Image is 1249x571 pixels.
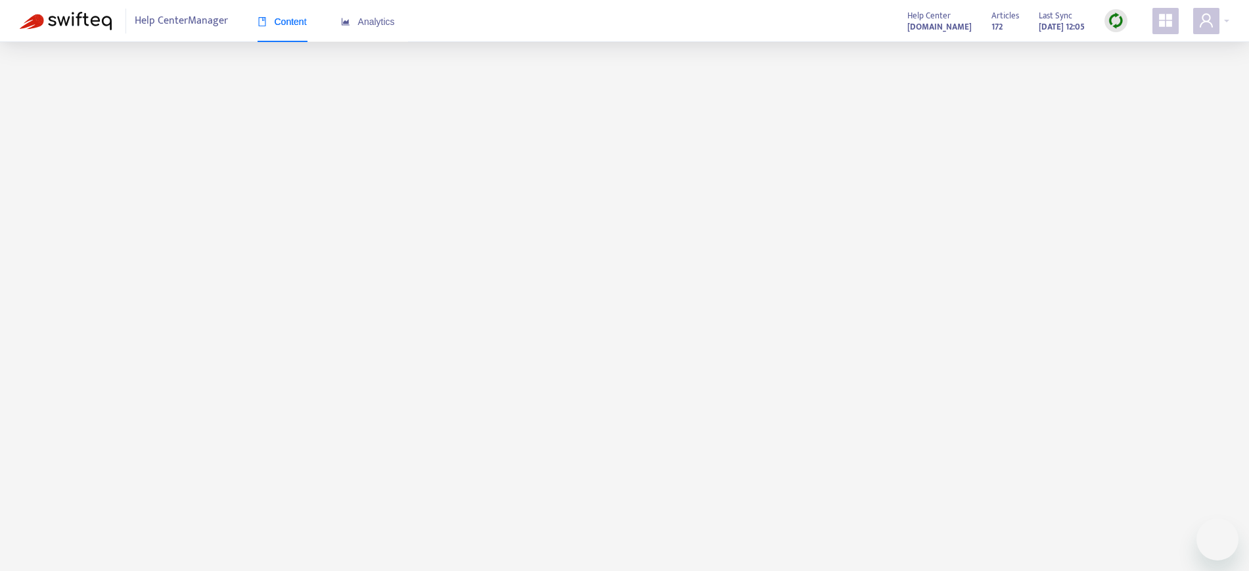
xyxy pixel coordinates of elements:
strong: [DATE] 12:05 [1039,20,1085,34]
span: Last Sync [1039,9,1072,23]
img: sync.dc5367851b00ba804db3.png [1108,12,1124,29]
iframe: Button to launch messaging window [1196,518,1238,560]
strong: 172 [991,20,1003,34]
span: area-chart [341,17,350,26]
span: Articles [991,9,1019,23]
a: [DOMAIN_NAME] [907,19,972,34]
span: Help Center Manager [135,9,228,34]
span: Help Center [907,9,951,23]
span: user [1198,12,1214,28]
strong: [DOMAIN_NAME] [907,20,972,34]
span: book [258,17,267,26]
span: Analytics [341,16,395,27]
img: Swifteq [20,12,112,30]
span: Content [258,16,307,27]
span: appstore [1158,12,1173,28]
